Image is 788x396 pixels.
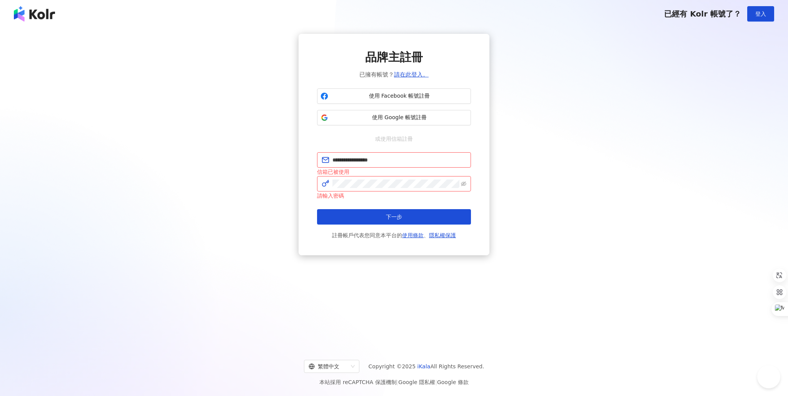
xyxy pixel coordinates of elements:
span: 品牌主註冊 [365,49,423,65]
span: 使用 Google 帳號註冊 [331,114,467,121]
a: 請在此登入。 [394,71,429,78]
span: 本站採用 reCAPTCHA 保護機制 [319,378,468,387]
iframe: Help Scout Beacon - Open [757,365,780,388]
a: iKala [417,363,431,369]
button: 下一步 [317,209,471,225]
span: | [397,379,399,385]
a: Google 條款 [437,379,469,385]
img: logo [14,6,55,22]
span: 使用 Facebook 帳號註冊 [331,92,467,100]
a: Google 隱私權 [398,379,435,385]
span: Copyright © 2025 All Rights Reserved. [369,362,484,371]
button: 登入 [747,6,774,22]
span: 已經有 Kolr 帳號了？ [664,9,741,18]
span: 登入 [755,11,766,17]
div: 請輸入密碼 [317,191,471,200]
span: 下一步 [386,214,402,220]
a: 隱私權保護 [429,232,456,238]
span: 已擁有帳號？ [359,70,429,79]
span: 註冊帳戶代表您同意本平台的 、 [332,231,456,240]
span: eye-invisible [461,181,466,186]
button: 使用 Facebook 帳號註冊 [317,88,471,104]
button: 使用 Google 帳號註冊 [317,110,471,125]
div: 信箱已被使用 [317,168,471,176]
span: | [435,379,437,385]
span: 或使用信箱註冊 [370,135,418,143]
a: 使用條款 [402,232,424,238]
div: 繁體中文 [309,360,348,373]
